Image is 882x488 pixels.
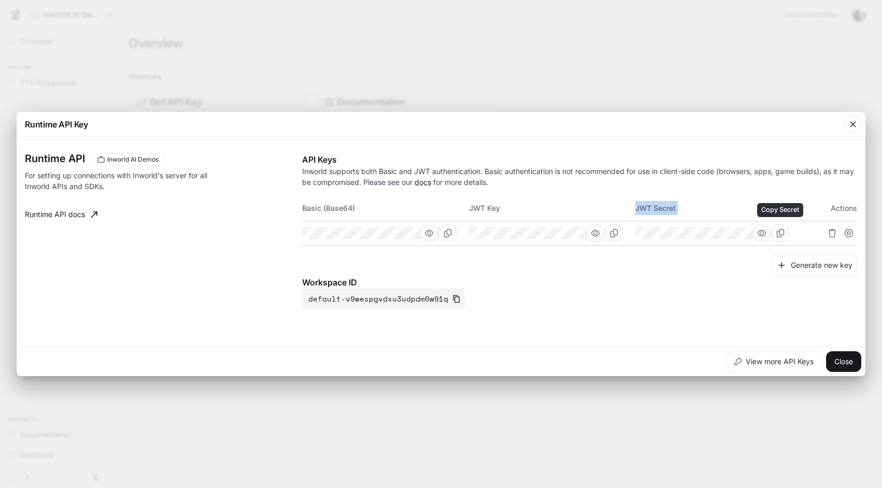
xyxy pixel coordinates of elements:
[726,351,822,372] button: View more API Keys
[824,225,841,241] button: Delete API key
[302,289,465,309] button: default-v9wespgvdxu3udpdm0w91q
[103,155,163,164] span: Inworld AI Demos
[772,254,857,277] button: Generate new key
[826,351,861,372] button: Close
[25,153,85,164] h3: Runtime API
[302,166,857,188] p: Inworld supports both Basic and JWT authentication. Basic authentication is not recommended for u...
[841,225,857,241] button: Suspend API key
[302,153,857,166] p: API Keys
[93,153,164,166] div: These keys will apply to your current workspace only
[302,276,857,289] p: Workspace ID
[772,224,789,242] button: Copy Secret
[25,118,88,131] p: Runtime API Key
[439,224,457,242] button: Copy Basic (Base64)
[802,196,857,221] th: Actions
[25,170,226,192] p: For setting up connections with Inworld's server for all Inworld APIs and SDKs.
[21,204,102,225] a: Runtime API docs
[757,203,803,217] div: Copy Secret
[605,224,623,242] button: Copy Key
[469,196,635,221] th: JWT Key
[415,178,431,186] a: docs
[302,196,468,221] th: Basic (Base64)
[635,196,802,221] th: JWT Secret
